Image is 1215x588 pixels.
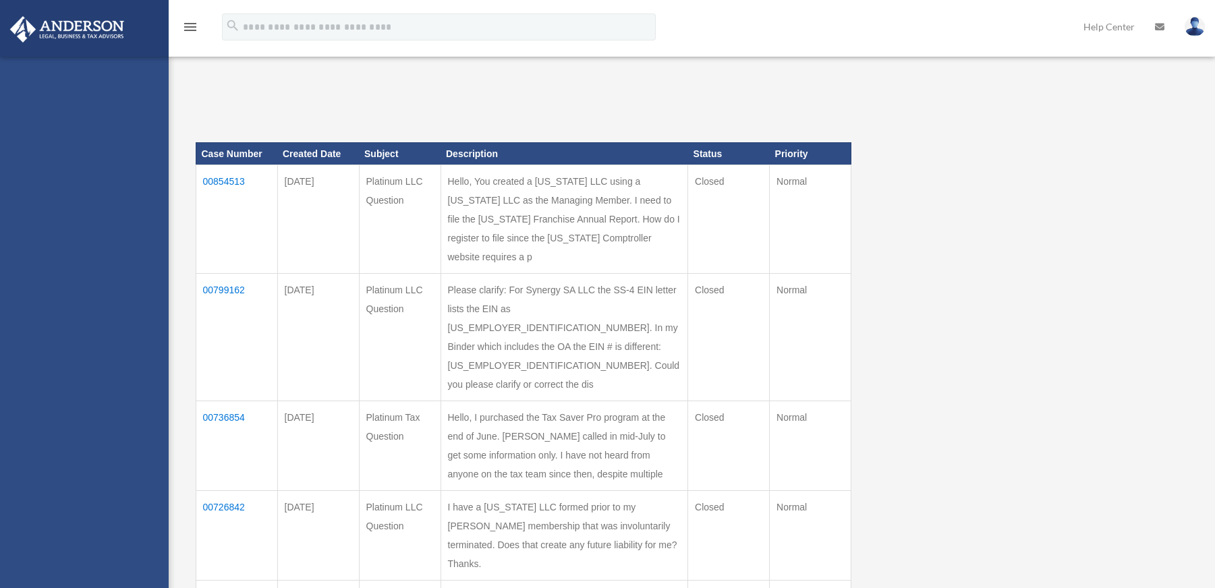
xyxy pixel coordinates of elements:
img: User Pic [1185,17,1205,36]
td: [DATE] [277,401,359,491]
td: 00799162 [196,274,277,401]
td: Closed [688,491,770,581]
td: Hello, I purchased the Tax Saver Pro program at the end of June. [PERSON_NAME] called in mid-July... [441,401,688,491]
td: Closed [688,274,770,401]
td: [DATE] [277,274,359,401]
td: Platinum Tax Question [359,401,441,491]
td: Hello, You created a [US_STATE] LLC using a [US_STATE] LLC as the Managing Member. I need to file... [441,165,688,274]
a: menu [182,24,198,35]
th: Subject [359,142,441,165]
th: Status [688,142,770,165]
td: Please clarify: For Synergy SA LLC the SS-4 EIN letter lists the EIN as [US_EMPLOYER_IDENTIFICATI... [441,274,688,401]
td: Normal [770,401,851,491]
td: [DATE] [277,491,359,581]
td: Normal [770,491,851,581]
td: Platinum LLC Question [359,274,441,401]
i: menu [182,19,198,35]
th: Priority [770,142,851,165]
th: Created Date [277,142,359,165]
img: Anderson Advisors Platinum Portal [6,16,128,42]
td: Platinum LLC Question [359,165,441,274]
td: 00726842 [196,491,277,581]
i: search [225,18,240,33]
td: Closed [688,401,770,491]
td: I have a [US_STATE] LLC formed prior to my [PERSON_NAME] membership that was involuntarily termin... [441,491,688,581]
td: Normal [770,165,851,274]
td: [DATE] [277,165,359,274]
td: Normal [770,274,851,401]
td: 00736854 [196,401,277,491]
td: 00854513 [196,165,277,274]
td: Closed [688,165,770,274]
th: Case Number [196,142,277,165]
th: Description [441,142,688,165]
td: Platinum LLC Question [359,491,441,581]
